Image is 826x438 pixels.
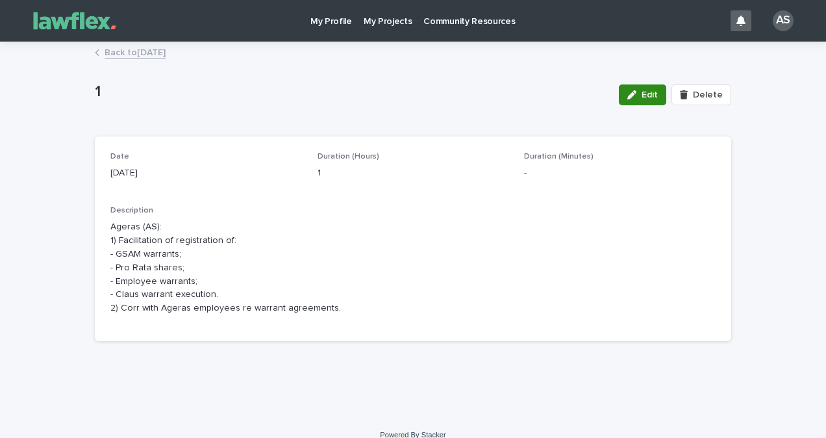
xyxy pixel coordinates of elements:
[26,8,123,34] img: Gnvw4qrBSHOAfo8VMhG6
[524,153,594,161] span: Duration (Minutes)
[773,10,794,31] div: AS
[95,83,608,101] p: 1
[110,166,302,180] p: [DATE]
[642,90,658,99] span: Edit
[318,153,379,161] span: Duration (Hours)
[110,153,129,161] span: Date
[524,166,716,180] p: -
[318,166,509,180] p: 1
[671,84,731,105] button: Delete
[110,207,153,214] span: Description
[110,220,716,315] p: Ageras (AS): 1) Facilitation of registration of: - GSAM warrants; - Pro Rata shares; - Employee w...
[105,44,166,59] a: Back to[DATE]
[619,84,666,105] button: Edit
[693,90,723,99] span: Delete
